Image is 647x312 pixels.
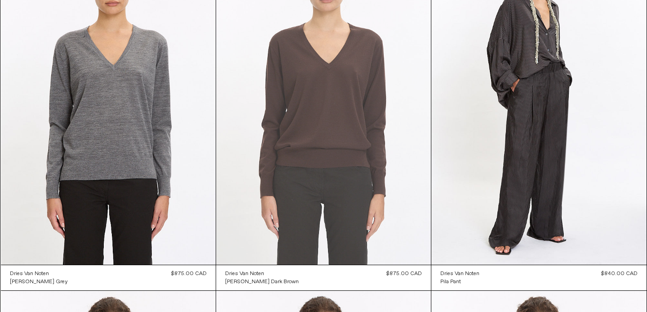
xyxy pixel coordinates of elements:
[225,278,299,286] div: [PERSON_NAME] Dark Brown
[10,278,68,286] a: [PERSON_NAME] Grey
[225,278,299,286] a: [PERSON_NAME] Dark Brown
[440,278,479,286] a: Pila Pant
[225,270,264,278] div: Dries Van Noten
[440,278,461,286] div: Pila Pant
[171,270,207,278] div: $875.00 CAD
[440,270,479,278] div: Dries Van Noten
[386,270,422,278] div: $875.00 CAD
[10,278,68,286] div: [PERSON_NAME] Grey
[225,270,299,278] a: Dries Van Noten
[601,270,638,278] div: $840.00 CAD
[10,270,49,278] div: Dries Van Noten
[10,270,68,278] a: Dries Van Noten
[440,270,479,278] a: Dries Van Noten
